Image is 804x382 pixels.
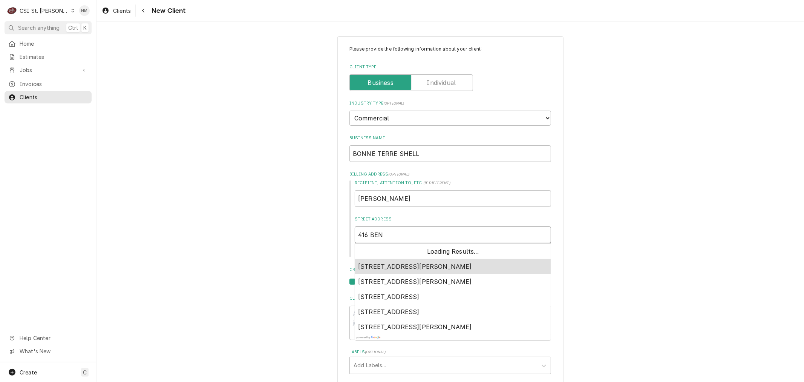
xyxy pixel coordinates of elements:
label: Labels [349,349,551,355]
div: Industry Type [349,100,551,126]
div: Client Type [349,64,551,91]
span: New Client [149,6,186,16]
span: ( optional ) [383,101,404,105]
div: CSI St. Louis's Avatar [7,5,17,16]
label: Recipient, Attention To, etc. [355,180,551,186]
span: ( optional ) [388,172,409,176]
span: Create [20,369,37,376]
label: Credit Limit [349,267,551,273]
span: ( optional ) [365,350,386,354]
span: What's New [20,347,87,355]
div: CSI St. [PERSON_NAME] [20,7,69,15]
span: Clients [20,93,88,101]
a: Go to Help Center [5,332,92,344]
span: Home [20,40,88,48]
a: Invoices [5,78,92,90]
button: Navigate back [137,5,149,17]
span: Help Center [20,334,87,342]
span: [STREET_ADDRESS] [358,308,420,316]
label: Client Notes [349,296,551,302]
div: NM [79,5,90,16]
button: Search anythingCtrlK [5,21,92,34]
a: Estimates [5,51,92,63]
label: Industry Type [349,100,551,106]
span: [STREET_ADDRESS][PERSON_NAME] [358,263,472,270]
div: Street Address [355,216,551,258]
label: Billing Address [349,171,551,177]
span: Estimates [20,53,88,61]
div: Loading Results... [355,244,551,259]
span: ( if different ) [423,181,450,185]
a: Go to Jobs [5,64,92,76]
span: Ctrl [68,24,78,32]
span: Invoices [20,80,88,88]
span: Jobs [20,66,77,74]
a: Home [5,37,92,50]
label: Business Name [349,135,551,141]
div: Business Name [349,135,551,162]
label: Client Type [349,64,551,70]
a: Go to What's New [5,345,92,357]
label: Street Address [355,216,551,222]
a: Clients [99,5,134,17]
span: [STREET_ADDRESS][PERSON_NAME] [358,278,472,285]
div: C [7,5,17,16]
span: [STREET_ADDRESS][PERSON_NAME] [358,323,472,331]
a: Clients [5,91,92,103]
div: Client Notes [349,296,551,340]
div: Billing Address [349,171,551,258]
span: Clients [113,7,131,15]
div: Labels [349,349,551,374]
span: C [83,368,87,376]
span: Search anything [18,24,60,32]
span: K [83,24,87,32]
div: Credit Limit [349,267,551,286]
p: Please provide the following information about your client: [349,46,551,52]
img: powered_by_google_on_white_hdpi.png [357,336,381,339]
div: Nancy Manuel's Avatar [79,5,90,16]
div: Recipient, Attention To, etc. [355,180,551,207]
span: [STREET_ADDRESS] [358,293,420,300]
